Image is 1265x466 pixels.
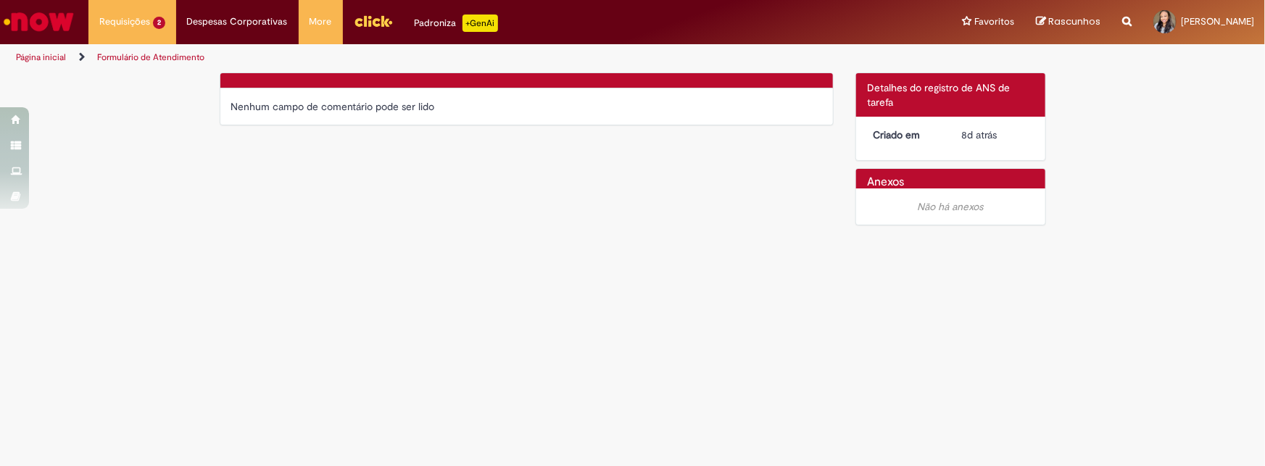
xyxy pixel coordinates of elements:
time: 23/09/2025 08:42:38 [962,128,998,141]
em: Não há anexos [918,200,984,213]
span: 8d atrás [962,128,998,141]
ul: Trilhas de página [11,44,832,71]
img: ServiceNow [1,7,76,36]
span: Favoritos [974,14,1014,29]
p: +GenAi [463,14,498,32]
span: More [310,14,332,29]
h2: Anexos [867,176,904,189]
span: Despesas Corporativas [187,14,288,29]
span: [PERSON_NAME] [1181,15,1254,28]
div: Padroniza [415,14,498,32]
span: Detalhes do registro de ANS de tarefa [867,81,1010,109]
a: Rascunhos [1036,15,1100,29]
a: Página inicial [16,51,66,63]
a: Formulário de Atendimento [97,51,204,63]
span: 2 [153,17,165,29]
span: Rascunhos [1048,14,1100,28]
div: Nenhum campo de comentário pode ser lido [231,99,823,114]
span: Requisições [99,14,150,29]
img: click_logo_yellow_360x200.png [354,10,393,32]
dt: Criado em [862,128,951,142]
div: 23/09/2025 08:42:38 [962,128,1029,142]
